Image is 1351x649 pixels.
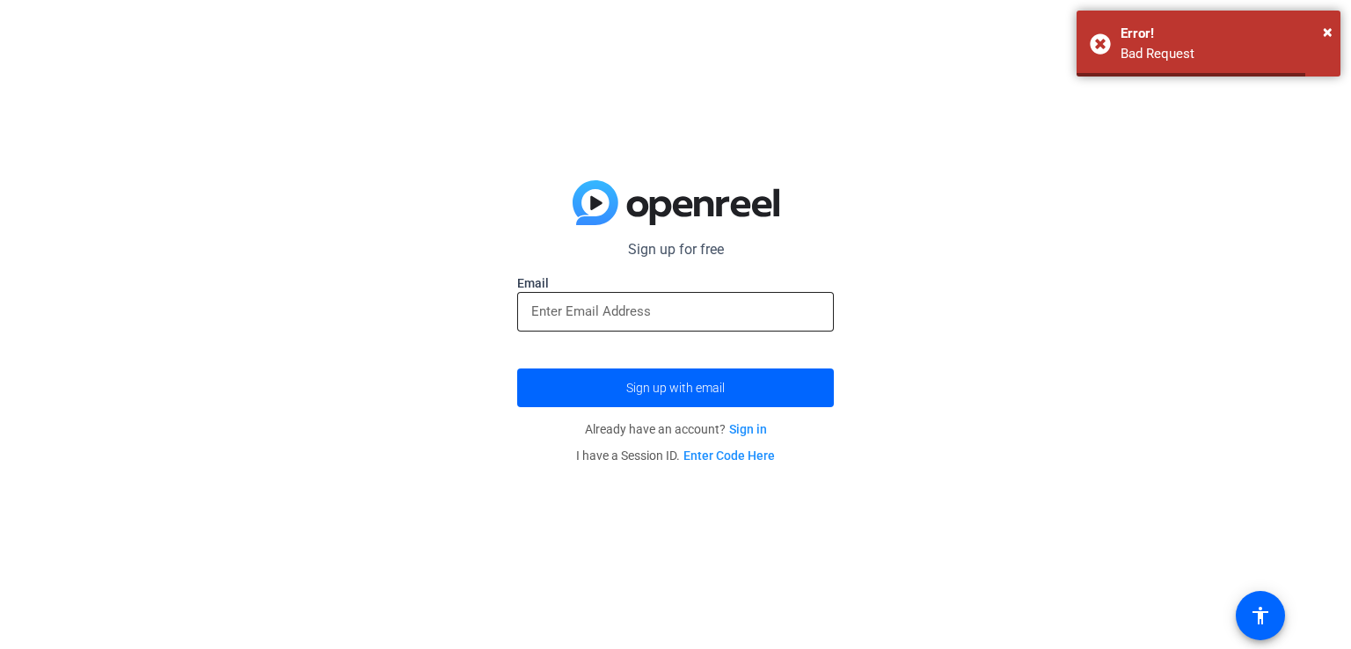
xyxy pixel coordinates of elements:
span: I have a Session ID. [576,448,775,463]
mat-icon: accessibility [1250,605,1271,626]
div: Error! [1121,24,1327,44]
img: blue-gradient.svg [573,180,779,226]
input: Enter Email Address [531,301,820,322]
p: Sign up for free [517,239,834,260]
a: Enter Code Here [683,448,775,463]
button: Close [1323,18,1333,45]
span: × [1323,21,1333,42]
span: Already have an account? [585,422,767,436]
button: Sign up with email [517,368,834,407]
label: Email [517,274,834,292]
a: Sign in [729,422,767,436]
div: Bad Request [1121,44,1327,64]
